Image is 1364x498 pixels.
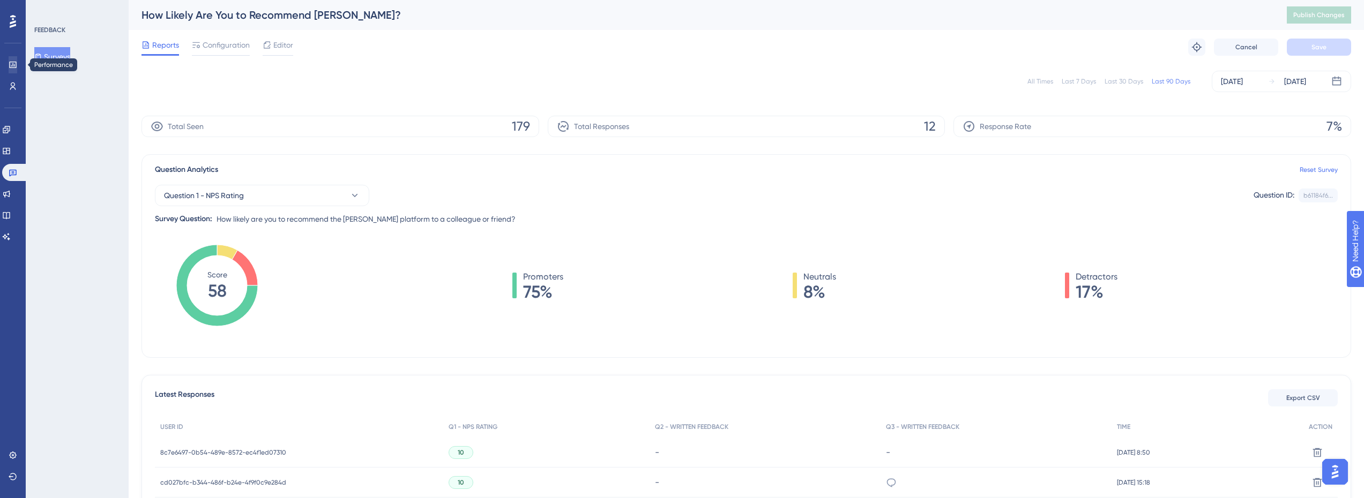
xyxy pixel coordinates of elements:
[155,388,214,408] span: Latest Responses
[1076,270,1117,283] span: Detractors
[1076,283,1117,300] span: 17%
[155,213,212,225] div: Survey Question:
[155,163,218,176] span: Question Analytics
[207,270,227,279] tspan: Score
[980,120,1031,133] span: Response Rate
[1284,75,1306,88] div: [DATE]
[924,118,936,135] span: 12
[886,447,1106,457] div: -
[1105,77,1143,86] div: Last 30 Days
[208,281,227,301] tspan: 58
[803,283,836,300] span: 8%
[203,39,250,51] span: Configuration
[1214,39,1278,56] button: Cancel
[512,118,530,135] span: 179
[1319,456,1351,488] iframe: UserGuiding AI Assistant Launcher
[1300,165,1338,174] a: Reset Survey
[655,422,728,431] span: Q2 - WRITTEN FEEDBACK
[655,447,875,457] div: -
[1268,389,1338,406] button: Export CSV
[1152,77,1190,86] div: Last 90 Days
[1027,77,1053,86] div: All Times
[1287,6,1351,24] button: Publish Changes
[273,39,293,51] span: Editor
[160,422,183,431] span: USER ID
[160,448,286,457] span: 8c7e6497-0b54-489e-8572-ec4f1ed07310
[1221,75,1243,88] div: [DATE]
[523,283,563,300] span: 75%
[1286,394,1320,402] span: Export CSV
[1117,448,1150,457] span: [DATE] 8:50
[1303,191,1333,200] div: b61184f6...
[34,26,65,34] div: FEEDBACK
[1235,43,1257,51] span: Cancel
[523,270,563,283] span: Promoters
[141,7,1260,22] div: How Likely Are You to Recommend [PERSON_NAME]?
[1254,188,1294,202] div: Question ID:
[152,39,179,51] span: Reports
[217,213,516,225] span: How likely are you to recommend the [PERSON_NAME] platform to a colleague or friend?
[1326,118,1342,135] span: 7%
[458,448,464,457] span: 10
[1062,77,1096,86] div: Last 7 Days
[1117,422,1130,431] span: TIME
[164,189,244,202] span: Question 1 - NPS Rating
[449,422,497,431] span: Q1 - NPS RATING
[803,270,836,283] span: Neutrals
[155,185,369,206] button: Question 1 - NPS Rating
[1287,39,1351,56] button: Save
[1117,478,1150,487] span: [DATE] 15:18
[574,120,629,133] span: Total Responses
[655,477,875,487] div: -
[886,422,959,431] span: Q3 - WRITTEN FEEDBACK
[1293,11,1345,19] span: Publish Changes
[168,120,204,133] span: Total Seen
[1309,422,1332,431] span: ACTION
[1311,43,1326,51] span: Save
[25,3,67,16] span: Need Help?
[160,478,286,487] span: cd027bfc-b344-486f-b24e-4f9f0c9e284d
[458,478,464,487] span: 10
[34,47,70,66] button: Surveys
